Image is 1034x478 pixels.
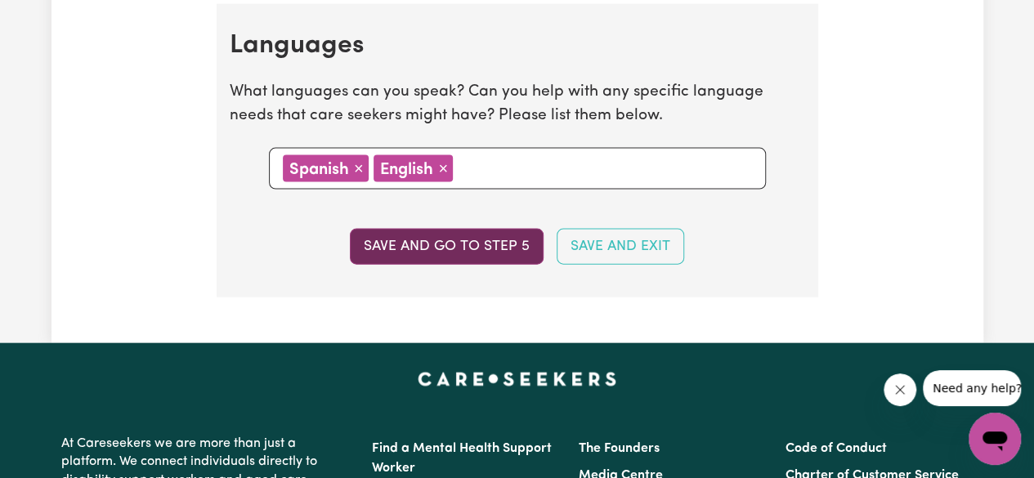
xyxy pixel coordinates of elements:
iframe: Mensaje de la compañía [923,370,1021,406]
button: Remove [349,155,369,181]
span: × [438,159,448,177]
a: Find a Mental Health Support Worker [372,442,552,475]
h2: Languages [230,30,805,61]
iframe: Botón para iniciar la ventana de mensajería [969,413,1021,465]
p: What languages can you speak? Can you help with any specific language needs that care seekers mig... [230,81,805,128]
div: Spanish [283,155,369,182]
a: The Founders [579,442,660,455]
button: Save and go to step 5 [350,229,544,265]
span: × [354,159,364,177]
span: Need any help? [10,11,99,25]
div: English [374,155,453,182]
button: Remove [433,155,453,181]
a: Careseekers home page [418,373,616,386]
iframe: Cerrar mensaje [884,373,916,406]
a: Code of Conduct [786,442,887,455]
button: Save and Exit [557,229,684,265]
